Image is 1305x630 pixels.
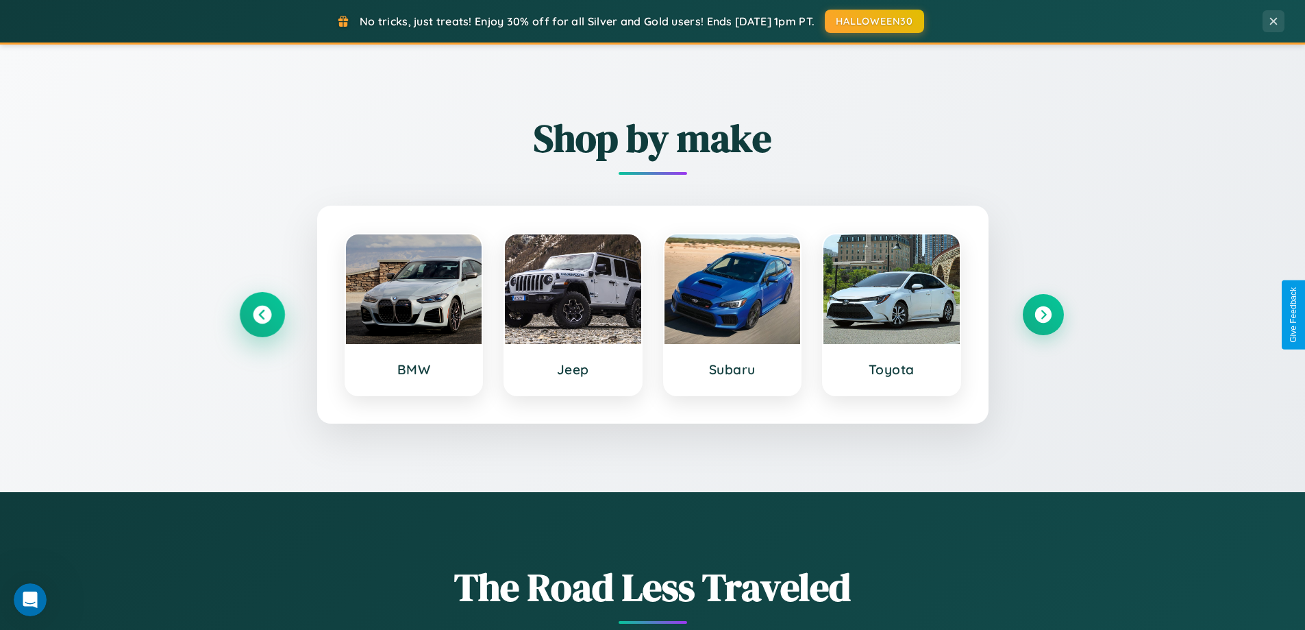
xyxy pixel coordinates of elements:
[242,112,1064,165] h2: Shop by make
[519,361,627,378] h3: Jeep
[360,361,469,378] h3: BMW
[1289,287,1298,343] div: Give Feedback
[14,583,47,616] iframe: Intercom live chat
[242,561,1064,614] h1: The Road Less Traveled
[678,361,787,378] h3: Subaru
[837,361,946,378] h3: Toyota
[825,10,924,33] button: HALLOWEEN30
[360,14,815,28] span: No tricks, just treats! Enjoy 30% off for all Silver and Gold users! Ends [DATE] 1pm PT.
